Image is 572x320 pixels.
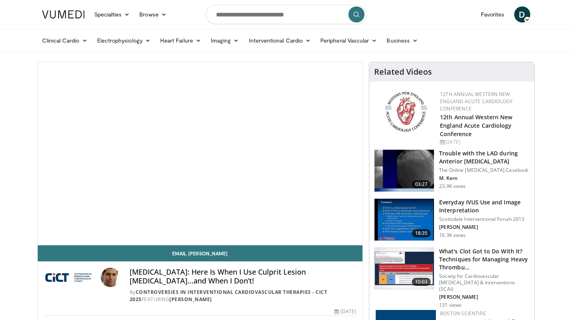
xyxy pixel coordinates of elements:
h3: Trouble with the LAD during Anterior [MEDICAL_DATA] [439,149,529,165]
a: 12th Annual Western New England Acute Cardiology Conference [440,113,512,138]
img: VuMedi Logo [42,10,85,18]
a: Electrophysiology [92,33,155,49]
img: 0954f259-7907-4053-a817-32a96463ecc8.png.150x105_q85_autocrop_double_scale_upscale_version-0.2.png [384,91,428,133]
a: Email [PERSON_NAME] [38,245,363,261]
img: Controversies in Interventional Cardiovascular Therapies - CICT 2025 [44,268,98,287]
a: Browse [134,6,171,22]
div: [DATE] [440,139,528,146]
h4: [MEDICAL_DATA]: Here Is When I Use Culprit Lesion [MEDICAL_DATA]...and When I Don’t! [130,268,356,285]
a: Controversies in Interventional Cardiovascular Therapies - CICT 2025 [130,289,328,303]
a: 18:35 Everyday IVUS Use and Image Interpretation Scottsdale Interventional Forum 2013 [PERSON_NAM... [374,198,529,241]
p: Scottsdale Interventional Forum 2013 [439,216,529,222]
a: D [514,6,530,22]
span: 03:27 [412,180,431,188]
span: 18:35 [412,229,431,237]
a: 12th Annual Western New England Acute Cardiology Conference [440,91,513,112]
img: Avatar [101,268,120,287]
p: M. Kern [439,175,529,181]
video-js: Video Player [38,62,363,245]
img: dTBemQywLidgNXR34xMDoxOjA4MTsiGN.150x105_q85_crop-smart_upscale.jpg [375,199,434,241]
a: Business [382,33,423,49]
a: 03:27 Trouble with the LAD during Anterior [MEDICAL_DATA] The Online [MEDICAL_DATA] Casebook M. K... [374,149,529,192]
div: By FEATURING [130,289,356,303]
p: [PERSON_NAME] [439,294,529,300]
input: Search topics, interventions [206,5,366,24]
a: 10:03 What's Clot Got to Do With It? Techniques for Managing Heavy Thrombu… Society for Cardiovas... [374,247,529,308]
a: Boston Scientific [440,310,487,317]
a: Heart Failure [155,33,206,49]
p: [PERSON_NAME] [439,224,529,230]
span: 10:03 [412,278,431,286]
a: Interventional Cardio [244,33,316,49]
div: [DATE] [334,308,356,315]
p: Society for Cardiovascular [MEDICAL_DATA] & Interventions (SCAI) [439,273,529,292]
h3: What's Clot Got to Do With It? Techniques for Managing Heavy Thrombu… [439,247,529,271]
a: Specialties [90,6,135,22]
a: Peripheral Vascular [316,33,382,49]
p: 23.9K views [439,183,466,190]
a: Imaging [206,33,244,49]
img: ABqa63mjaT9QMpl35hMDoxOmtxO3TYNt_2.150x105_q85_crop-smart_upscale.jpg [375,150,434,192]
a: Favorites [476,6,509,22]
h4: Related Videos [374,67,432,77]
p: 131 views [439,302,462,308]
p: The Online [MEDICAL_DATA] Casebook [439,167,529,173]
img: 9bafbb38-b40d-4e9d-b4cb-9682372bf72c.150x105_q85_crop-smart_upscale.jpg [375,248,434,289]
p: 16.3K views [439,232,466,238]
h3: Everyday IVUS Use and Image Interpretation [439,198,529,214]
a: Clinical Cardio [37,33,92,49]
a: [PERSON_NAME] [169,296,212,303]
